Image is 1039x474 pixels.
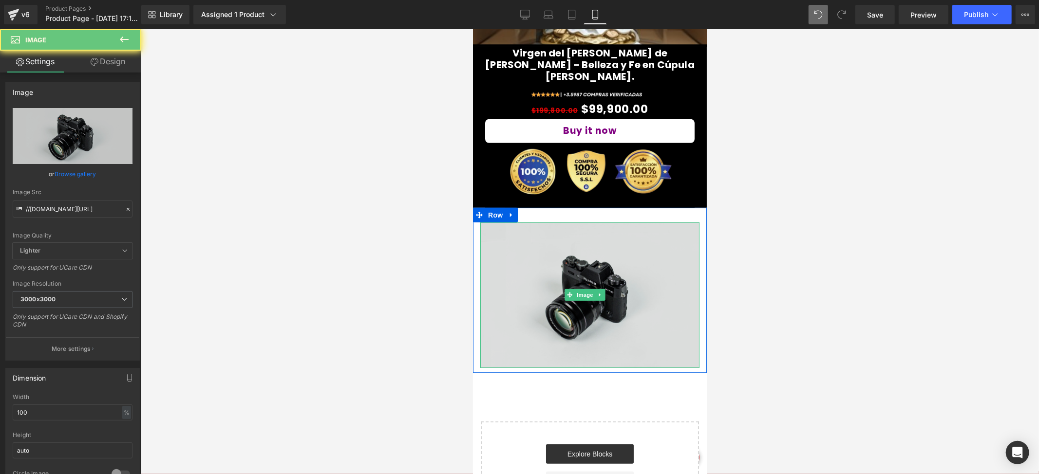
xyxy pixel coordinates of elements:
button: Publish [952,5,1012,24]
input: auto [13,404,132,420]
div: Image Quality [13,232,132,239]
a: Expand / Collapse [122,260,132,272]
span: $199,800.00 [58,76,105,86]
a: Expand / Collapse [32,179,45,193]
span: Product Page - [DATE] 17:13:21 [45,15,139,22]
a: v6 [4,5,38,24]
a: Virgen del [PERSON_NAME] de [PERSON_NAME] – Belleza y Fe en Cúpula [PERSON_NAME]. [12,18,222,53]
a: Laptop [537,5,560,24]
a: Tablet [560,5,584,24]
a: Design [73,51,143,73]
div: Image [13,83,33,96]
div: % [122,406,131,419]
span: Preview [910,10,937,20]
button: Undo [809,5,828,24]
p: More settings [52,345,91,353]
span: $99,900.00 [108,70,175,90]
div: Assigned 1 Product [201,10,278,19]
input: Link [13,201,132,218]
span: Image [102,260,122,272]
button: More [1016,5,1035,24]
div: Dimension [13,368,46,382]
button: More settings [6,337,139,360]
b: Lighter [20,247,40,254]
span: Publish [964,11,988,18]
div: Width [13,394,132,401]
a: Browse gallery [55,165,96,182]
a: Product Pages [45,5,157,13]
div: or [13,169,132,179]
button: Redo [832,5,851,24]
div: Image Resolution [13,280,132,287]
a: Mobile [584,5,607,24]
div: Open Intercom Messenger [1006,441,1029,464]
b: 3000x3000 [20,295,56,303]
a: Desktop [513,5,537,24]
div: Only support for UCare CDN [13,264,132,278]
span: Image [25,36,46,44]
div: v6 [19,8,32,21]
a: New Library [141,5,189,24]
a: Preview [899,5,948,24]
a: Add Single Section [73,442,161,462]
button: Buy it now [12,90,222,114]
input: auto [13,442,132,458]
div: Image Src [13,189,132,196]
span: Row [13,179,32,193]
a: Explore Blocks [73,415,161,435]
span: Save [867,10,883,20]
div: Height [13,432,132,438]
span: Library [160,10,183,19]
div: Only support for UCare CDN and Shopify CDN [13,313,132,335]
